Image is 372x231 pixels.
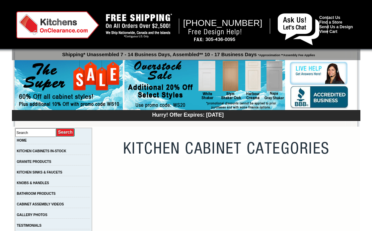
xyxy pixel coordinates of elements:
input: Submit [56,128,75,137]
a: KITCHEN SINKS & FAUCETS [17,171,62,174]
a: GALLERY PHOTOS [17,213,47,217]
a: HOME [17,139,27,142]
a: Find a Store [319,20,342,25]
a: TESTIMONIALS [17,224,41,227]
span: [PHONE_NUMBER] [183,18,262,28]
a: View Cart [319,29,337,34]
a: KITCHEN CABINETS IN-STOCK [17,149,66,153]
a: Send Us a Design [319,25,353,29]
span: *Approximation **Assembly Fee Applies [257,52,315,57]
a: Contact Us [319,15,340,20]
a: CABINET ASSEMBLY VIDEOS [17,202,64,206]
a: KNOBS & HANDLES [17,181,49,185]
div: Hurry! Offer Expires: [DATE] [15,111,360,118]
a: GRANITE PRODUCTS [17,160,51,164]
p: Shipping* Unassembled 7 - 14 Business Days, Assembled** 10 - 17 Business Days [15,49,360,57]
img: Kitchens on Clearance Logo [16,11,99,39]
a: BATHROOM PRODUCTS [17,192,56,195]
